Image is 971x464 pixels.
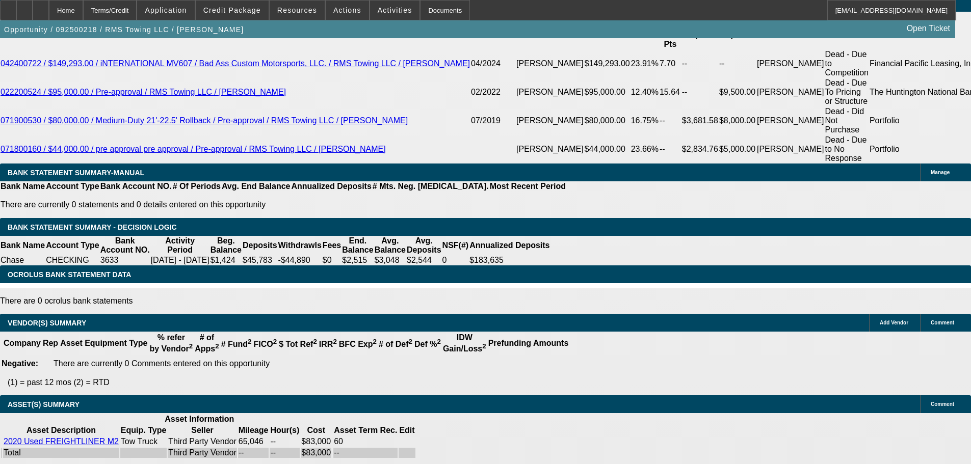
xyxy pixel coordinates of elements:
[8,400,80,408] span: ASSET(S) SUMMARY
[100,255,150,265] td: 3633
[333,436,398,447] td: 60
[756,106,825,135] td: [PERSON_NAME]
[414,340,441,348] b: Def %
[825,135,869,163] td: Dead - Due to No Response
[681,78,719,106] td: --
[168,448,237,458] td: Third Party Vendor
[374,236,406,255] th: Avg. Balance
[60,339,147,347] b: Asset Equipment Type
[631,78,659,106] td: 12.40%
[195,333,219,353] b: # of Apps
[172,181,221,192] th: # Of Periods
[825,106,869,135] td: Dead - Did Not Purchase
[406,255,442,265] td: $2,544
[215,342,219,350] sup: 2
[825,49,869,78] td: Dead - Due to Competition
[270,436,300,447] td: --
[120,425,167,435] th: Equip. Type
[221,340,252,348] b: # Fund
[4,437,119,446] a: 2020 Used FREIGHTLINER M2
[469,236,550,255] th: Annualized Deposits
[931,320,954,325] span: Comment
[1,116,408,125] a: 071900530 / $80,000.00 / Medium-Duty 21'-22.5' Rollback / Pre-approval / RMS Towing LLC / [PERSON...
[719,106,756,135] td: $8,000.00
[270,426,299,434] b: Hour(s)
[334,426,397,434] b: Asset Term Rec.
[1,59,470,68] a: 042400722 / $149,293.00 / iNTERNATIONAL MV607 / Bad Ass Custom Motorsports, LLC. / RMS Towing LLC...
[277,6,317,14] span: Resources
[516,49,584,78] td: [PERSON_NAME]
[326,1,369,20] button: Actions
[165,415,234,423] b: Asset Information
[150,255,210,265] td: [DATE] - [DATE]
[221,181,291,192] th: Avg. End Balance
[903,20,954,37] a: Open Ticket
[584,106,631,135] td: $80,000.00
[189,342,193,350] sup: 2
[379,340,412,348] b: # of Def
[120,436,167,447] td: Tow Truck
[8,319,86,327] span: VENDOR(S) SUMMARY
[2,359,38,368] b: Negative:
[756,135,825,163] td: [PERSON_NAME]
[659,106,681,135] td: --
[196,1,269,20] button: Credit Package
[168,436,237,447] td: Third Party Vendor
[399,425,415,435] th: Edit
[248,338,251,345] sup: 2
[719,135,756,163] td: $5,000.00
[319,340,337,348] b: IRR
[254,340,277,348] b: FICO
[584,78,631,106] td: $95,000.00
[307,426,325,434] b: Cost
[1,145,386,153] a: 071800160 / $44,000.00 / pre approval pre approval / Pre-approval / RMS Towing LLC / [PERSON_NAME]
[631,135,659,163] td: 23.66%
[145,6,187,14] span: Application
[756,49,825,78] td: [PERSON_NAME]
[137,1,194,20] button: Application
[278,255,322,265] td: -$44,890
[659,49,681,78] td: 7.70
[191,426,214,434] b: Seller
[442,236,469,255] th: NSF(#)
[489,181,566,192] th: Most Recent Period
[278,236,322,255] th: Withdrawls
[409,338,412,345] sup: 2
[681,106,719,135] td: $3,681.58
[631,49,659,78] td: 23.91%
[270,448,300,458] td: --
[482,342,486,350] sup: 2
[238,448,269,458] td: --
[4,25,244,34] span: Opportunity / 092500218 / RMS Towing LLC / [PERSON_NAME]
[8,378,971,387] p: (1) = past 12 mos (2) = RTD
[339,340,377,348] b: BFC Exp
[374,255,406,265] td: $3,048
[150,236,210,255] th: Activity Period
[719,49,756,78] td: --
[301,436,331,447] td: $83,000
[100,236,150,255] th: Bank Account NO.
[322,255,342,265] td: $0
[333,448,398,458] td: --
[333,6,361,14] span: Actions
[149,333,193,353] b: % refer by Vendor
[342,255,374,265] td: $2,515
[8,270,131,279] span: OCROLUS BANK STATEMENT DATA
[322,236,342,255] th: Fees
[370,1,420,20] button: Activities
[1,200,566,209] p: There are currently 0 statements and 0 details entered on this opportunity
[584,135,631,163] td: $44,000.00
[45,181,100,192] th: Account Type
[333,425,398,435] th: Asset Term Recommendation
[301,448,331,458] td: $83,000
[406,236,442,255] th: Avg. Deposits
[270,1,325,20] button: Resources
[100,181,172,192] th: Bank Account NO.
[54,359,270,368] span: There are currently 0 Comments entered on this opportunity
[931,401,954,407] span: Comment
[659,78,681,106] td: 15.64
[8,169,144,177] span: BANK STATEMENT SUMMARY-MANUAL
[488,339,569,347] b: Prefunding Amounts
[210,255,242,265] td: $1,424
[210,236,242,255] th: Beg. Balance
